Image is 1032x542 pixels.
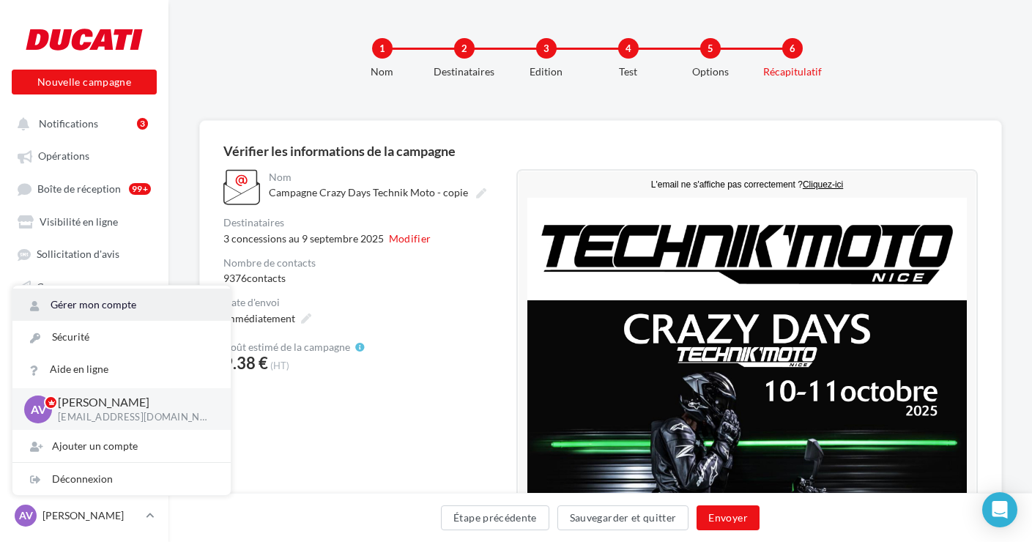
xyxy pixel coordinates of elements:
div: Date d'envoi [223,297,505,308]
span: AV [19,508,33,523]
span: 9.38 € [223,355,268,371]
div: Open Intercom Messenger [982,492,1017,527]
div: Nombre de contacts [223,258,505,268]
span: Visibilité en ligne [40,215,118,228]
a: Gérer mon compte [12,289,231,321]
span: Opérations [38,150,89,163]
div: Nom [269,172,502,182]
span: Coût estimé de la campagne [223,342,350,352]
u: Cliquez-ici [284,8,324,18]
a: Campagnes [9,273,160,300]
p: [PERSON_NAME] [58,394,207,411]
div: Destinataires [223,218,505,228]
div: Ajouter un compte [12,430,231,462]
a: Calendrier [9,371,160,397]
div: Déconnexion [12,463,231,495]
span: Boîte de réception [37,182,121,195]
span: Campagne Crazy Days Technik Moto - copie [269,186,468,198]
a: Cliquez-ici [284,7,324,18]
div: Edition [500,64,593,79]
div: Nom [335,64,429,79]
div: 3 [536,38,557,59]
div: 2 [454,38,475,59]
span: Notifications [39,117,98,130]
span: Immédiatement [223,312,295,324]
img: Logo_Technik_Moto_noir_recadre.jpg [9,37,448,129]
a: Visibilité en ligne [9,208,160,234]
div: Vérifier les informations de la campagne [223,144,978,157]
a: Médiathèque [9,338,160,365]
span: L'email ne s'affiche pas correctement ? [133,8,284,18]
div: Test [582,64,675,79]
div: 4 [618,38,639,59]
a: Boîte de réception99+ [9,175,160,202]
button: Modifier [389,231,431,246]
p: [PERSON_NAME] [42,508,140,523]
div: 1 [372,38,393,59]
span: 3 concessions au 9 septembre 2025 [223,231,384,246]
button: Sauvegarder et quitter [557,505,689,530]
span: (HT) [270,360,290,371]
button: Envoyer [697,505,759,530]
p: [EMAIL_ADDRESS][DOMAIN_NAME] [58,411,207,424]
div: Destinataires [417,64,511,79]
div: Options [664,64,757,79]
div: Récapitulatif [746,64,839,79]
a: AV [PERSON_NAME] [12,502,157,530]
span: contacts [247,272,286,284]
button: Étape précédente [441,505,549,530]
a: Sécurité [12,321,231,353]
span: AV [31,401,46,417]
a: Sollicitation d'avis [9,240,160,267]
a: Contacts [9,305,160,332]
div: 3 [137,118,148,130]
span: Sollicitation d'avis [37,248,119,261]
span: Campagnes [37,281,89,293]
button: Notifications 3 [9,110,154,136]
button: Nouvelle campagne [12,70,157,94]
div: 99+ [129,183,151,195]
a: Opérations [9,142,160,168]
div: 5 [700,38,721,59]
div: 9376 [223,271,505,286]
div: 6 [782,38,803,59]
a: Aide en ligne [12,353,231,385]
